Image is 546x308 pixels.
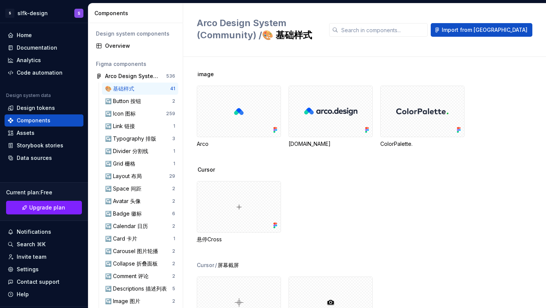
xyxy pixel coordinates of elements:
div: 2 [172,198,175,204]
div: ↪️ Badge 徽标 [105,210,145,217]
div: Design system components [96,30,175,38]
div: 3 [172,136,175,142]
div: Documentation [17,44,57,52]
div: 2 [172,223,175,229]
div: ↪️ Button 按钮 [105,97,144,105]
div: ↪️ Collapse 折叠面板 [105,260,161,267]
button: Import from [GEOGRAPHIC_DATA] [431,23,532,37]
a: 🎨 基础样式41 [102,83,178,95]
div: 悬停Cross [197,181,281,243]
a: ↪️ Grid 栅格1 [102,158,178,170]
div: 1 [173,148,175,154]
span: / [215,261,217,269]
div: Home [17,31,32,39]
div: 2 [172,261,175,267]
button: Contact support [5,276,83,288]
button: Search ⌘K [5,238,83,250]
div: 41 [170,86,175,92]
div: 2 [172,186,175,192]
a: ↪️ Descriptions 描述列表5 [102,283,178,295]
div: 2 [172,248,175,254]
a: Components [5,114,83,127]
div: Design tokens [17,104,55,112]
button: Sslfk-designS [2,5,86,21]
a: Assets [5,127,83,139]
div: Figma components [96,60,175,68]
div: 悬停Cross [197,236,281,243]
div: ↪️ Avatar 头像 [105,197,144,205]
a: ↪️ Icon 图标259 [102,108,178,120]
span: Import from [GEOGRAPHIC_DATA] [442,26,527,34]
div: 6 [172,211,175,217]
div: S [78,10,80,16]
a: Documentation [5,42,83,54]
div: Settings [17,266,39,273]
div: ↪️ Link 链接 [105,122,138,130]
div: 1 [173,161,175,167]
div: ↪️ Comment 评论 [105,272,152,280]
a: Code automation [5,67,83,79]
div: Contact support [17,278,60,286]
span: Arco Design System (Community) / [197,17,286,41]
a: ↪️ Comment 评论2 [102,270,178,282]
div: ↪️ Layout 布局 [105,172,145,180]
h2: 🎨 基础样式 [197,17,320,41]
a: ↪️ Calendar 日历2 [102,220,178,232]
div: Storybook stories [17,142,63,149]
input: Search in components... [338,23,428,37]
div: ↪️ Space 间距 [105,185,144,192]
div: Code automation [17,69,63,77]
div: 🎨 基础样式 [105,85,137,92]
div: ↪️ Image 图片 [105,297,143,305]
div: 1 [173,123,175,129]
span: image [198,70,214,78]
div: S [5,9,14,18]
a: Arco Design System (Community)536 [93,70,178,82]
span: Upgrade plan [29,204,65,211]
a: ↪️ Divider 分割线1 [102,145,178,157]
a: Overview [93,40,178,52]
a: ↪️ Space 间距2 [102,183,178,195]
div: ↪️ Carousel 图片轮播 [105,247,161,255]
div: [DOMAIN_NAME] [289,140,373,148]
div: ColorPalette. [380,86,464,148]
div: 259 [166,111,175,117]
div: ColorPalette. [380,140,464,148]
span: Cursor [198,166,215,174]
div: Analytics [17,56,41,64]
a: ↪️ Collapse 折叠面板2 [102,258,178,270]
div: Arco [197,140,281,148]
a: ↪️ Button 按钮2 [102,95,178,107]
a: ↪️ Carousel 图片轮播2 [102,245,178,257]
div: Current plan : Free [6,189,82,196]
div: Arco Design System (Community) [105,72,162,80]
a: ↪️ Typography 排版3 [102,133,178,145]
div: Design system data [6,92,51,98]
div: ↪️ Descriptions 描述列表 [105,285,170,292]
div: [DOMAIN_NAME] [289,86,373,148]
a: Analytics [5,54,83,66]
button: Help [5,288,83,300]
div: ↪️ Card 卡片 [105,235,140,242]
a: Home [5,29,83,41]
div: Assets [17,129,35,137]
a: Settings [5,263,83,275]
div: ↪️ Typography 排版 [105,135,159,142]
div: 29 [169,173,175,179]
a: ↪️ Layout 布局29 [102,170,178,182]
div: Cursor [197,261,214,269]
div: Overview [105,42,175,50]
a: Storybook stories [5,139,83,152]
div: Search ⌘K [17,241,45,248]
div: Help [17,291,29,298]
div: ↪️ Divider 分割线 [105,147,151,155]
div: Invite team [17,253,46,261]
div: Components [94,9,180,17]
a: ↪️ Badge 徽标6 [102,208,178,220]
div: Data sources [17,154,52,162]
a: Data sources [5,152,83,164]
a: ↪️ Avatar 头像2 [102,195,178,207]
a: Invite team [5,251,83,263]
a: ↪️ Card 卡片1 [102,233,178,245]
div: Components [17,117,50,124]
